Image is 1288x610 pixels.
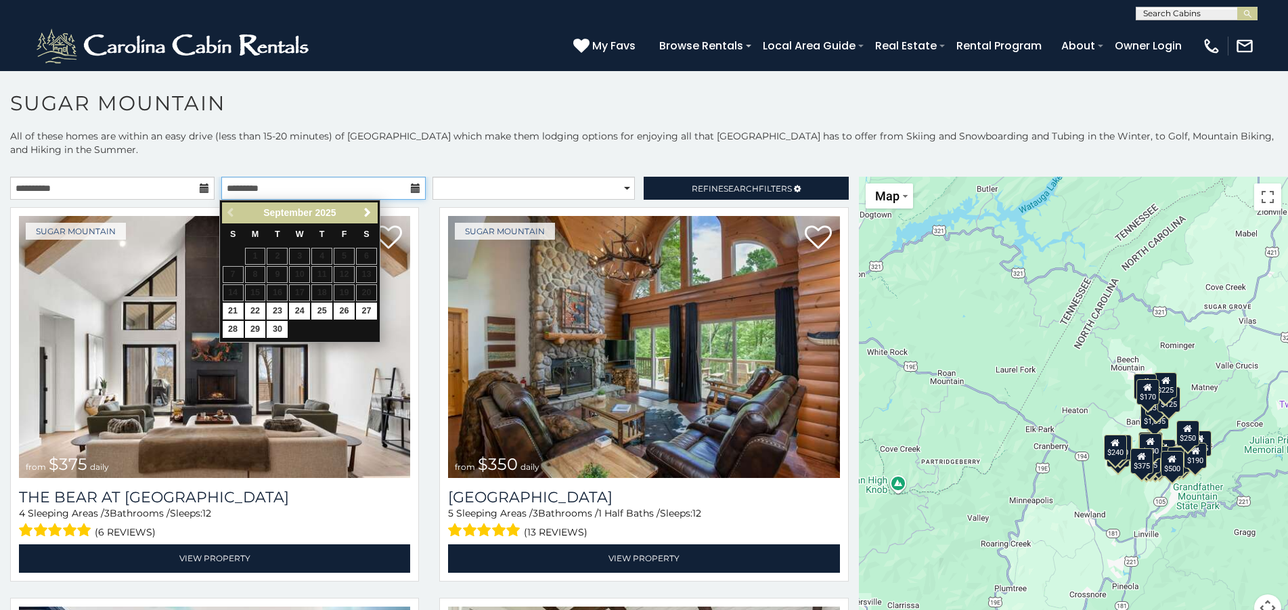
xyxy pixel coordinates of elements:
[1157,387,1180,412] div: $125
[875,189,900,203] span: Map
[289,303,310,320] a: 24
[448,216,839,478] img: Grouse Moor Lodge
[692,507,701,519] span: 12
[34,26,315,66] img: White-1-2.png
[202,507,211,519] span: 12
[252,230,259,239] span: Monday
[95,523,156,541] span: (6 reviews)
[223,303,244,320] a: 21
[26,462,46,472] span: from
[1184,442,1207,468] div: $190
[19,216,410,478] img: The Bear At Sugar Mountain
[362,207,373,218] span: Next
[448,507,453,519] span: 5
[455,462,475,472] span: from
[448,216,839,478] a: Grouse Moor Lodge from $350 daily
[363,230,369,239] span: Saturday
[49,454,87,474] span: $375
[1189,431,1212,456] div: $155
[724,183,759,194] span: Search
[448,544,839,572] a: View Property
[1161,451,1184,477] div: $500
[1108,34,1189,58] a: Owner Login
[866,183,913,209] button: Change map style
[805,224,832,253] a: Add to favorites
[1109,434,1132,460] div: $210
[520,462,539,472] span: daily
[311,303,332,320] a: 25
[1235,37,1254,56] img: mail-regular-white.png
[448,506,839,541] div: Sleeping Areas / Bathrooms / Sleeps:
[19,506,410,541] div: Sleeping Areas / Bathrooms / Sleeps:
[1254,183,1281,211] button: Toggle fullscreen view
[1107,441,1130,466] div: $355
[1152,439,1175,465] div: $200
[1054,34,1102,58] a: About
[267,321,288,338] a: 30
[950,34,1048,58] a: Rental Program
[356,303,377,320] a: 27
[1138,432,1161,458] div: $190
[756,34,862,58] a: Local Area Guide
[359,204,376,221] a: Next
[375,224,402,253] a: Add to favorites
[1140,404,1168,429] div: $1,095
[19,488,410,506] a: The Bear At [GEOGRAPHIC_DATA]
[1135,448,1158,474] div: $155
[245,321,266,338] a: 29
[19,507,25,519] span: 4
[90,462,109,472] span: daily
[1176,420,1199,445] div: $250
[1103,434,1126,460] div: $240
[573,37,639,55] a: My Favs
[19,216,410,478] a: The Bear At Sugar Mountain from $375 daily
[455,223,555,240] a: Sugar Mountain
[1168,447,1191,473] div: $195
[1139,433,1162,458] div: $300
[1130,448,1153,473] div: $375
[315,207,336,218] span: 2025
[275,230,280,239] span: Tuesday
[1144,449,1167,475] div: $350
[478,454,518,474] span: $350
[598,507,660,519] span: 1 Half Baths /
[1139,432,1162,458] div: $265
[319,230,325,239] span: Thursday
[19,488,410,506] h3: The Bear At Sugar Mountain
[1136,378,1159,404] div: $170
[1154,372,1177,398] div: $225
[652,34,750,58] a: Browse Rentals
[26,223,126,240] a: Sugar Mountain
[267,303,288,320] a: 23
[342,230,347,239] span: Friday
[223,321,244,338] a: 28
[644,177,848,200] a: RefineSearchFilters
[334,303,355,320] a: 26
[104,507,110,519] span: 3
[1134,374,1157,399] div: $240
[230,230,236,239] span: Sunday
[296,230,304,239] span: Wednesday
[524,523,587,541] span: (13 reviews)
[692,183,792,194] span: Refine Filters
[245,303,266,320] a: 22
[592,37,636,54] span: My Favs
[1145,389,1168,415] div: $350
[448,488,839,506] a: [GEOGRAPHIC_DATA]
[19,544,410,572] a: View Property
[533,507,538,519] span: 3
[868,34,943,58] a: Real Estate
[448,488,839,506] h3: Grouse Moor Lodge
[263,207,312,218] span: September
[1202,37,1221,56] img: phone-regular-white.png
